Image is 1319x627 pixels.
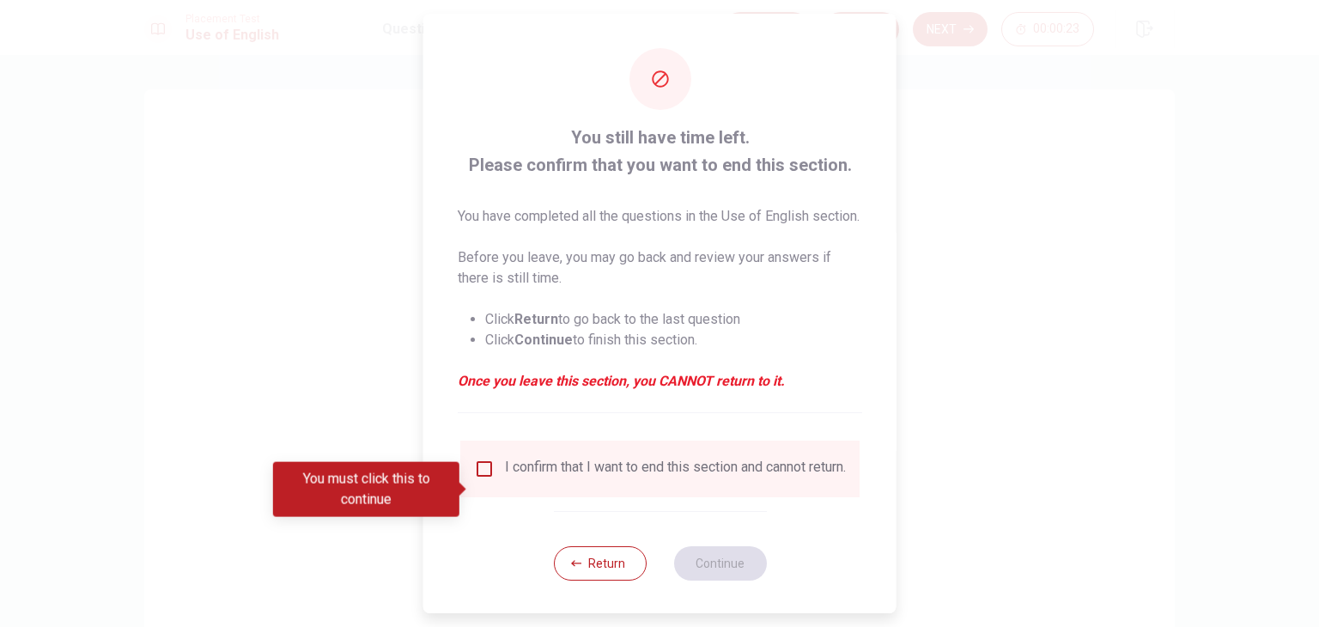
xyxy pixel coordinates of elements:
button: Return [553,546,646,581]
button: Continue [673,546,766,581]
li: Click to go back to the last question [485,309,862,330]
span: You must click this to continue [474,459,495,479]
span: You still have time left. Please confirm that you want to end this section. [458,124,862,179]
div: You must click this to continue [273,462,459,517]
div: I confirm that I want to end this section and cannot return. [505,459,846,479]
strong: Continue [514,332,573,348]
strong: Return [514,311,558,327]
li: Click to finish this section. [485,330,862,350]
p: You have completed all the questions in the Use of English section. [458,206,862,227]
p: Before you leave, you may go back and review your answers if there is still time. [458,247,862,289]
em: Once you leave this section, you CANNOT return to it. [458,371,862,392]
